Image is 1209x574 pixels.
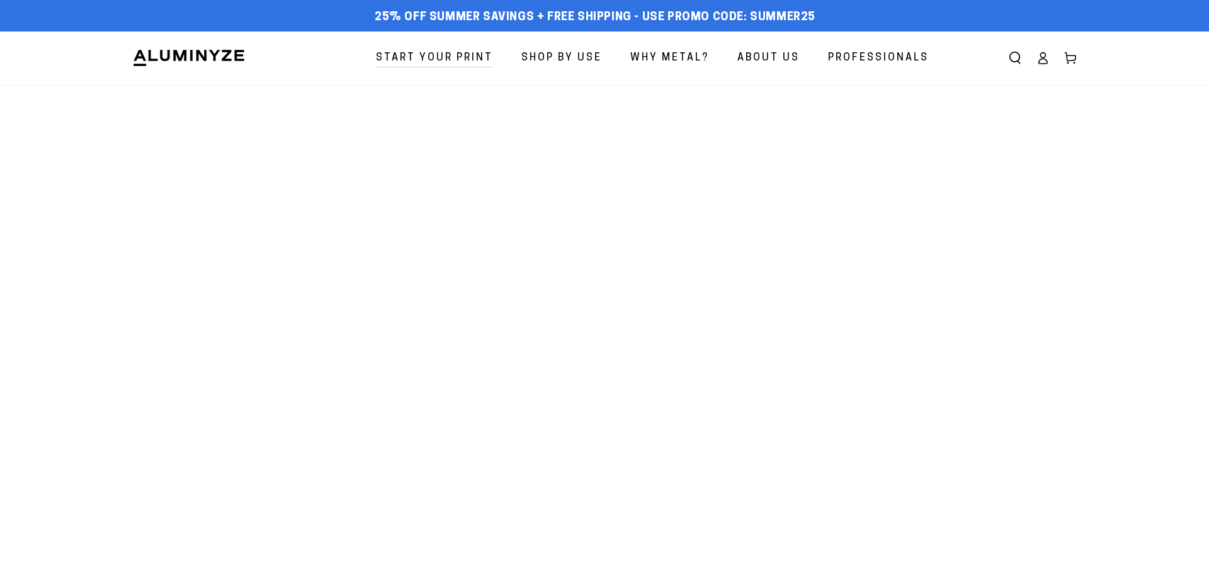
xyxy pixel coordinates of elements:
[621,42,718,75] a: Why Metal?
[376,49,493,67] span: Start Your Print
[512,42,611,75] a: Shop By Use
[366,42,502,75] a: Start Your Print
[132,49,246,67] img: Aluminyze
[737,49,800,67] span: About Us
[630,49,709,67] span: Why Metal?
[375,11,815,25] span: 25% off Summer Savings + Free Shipping - Use Promo Code: SUMMER25
[728,42,809,75] a: About Us
[1001,44,1029,72] summary: Search our site
[819,42,938,75] a: Professionals
[828,49,929,67] span: Professionals
[521,49,602,67] span: Shop By Use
